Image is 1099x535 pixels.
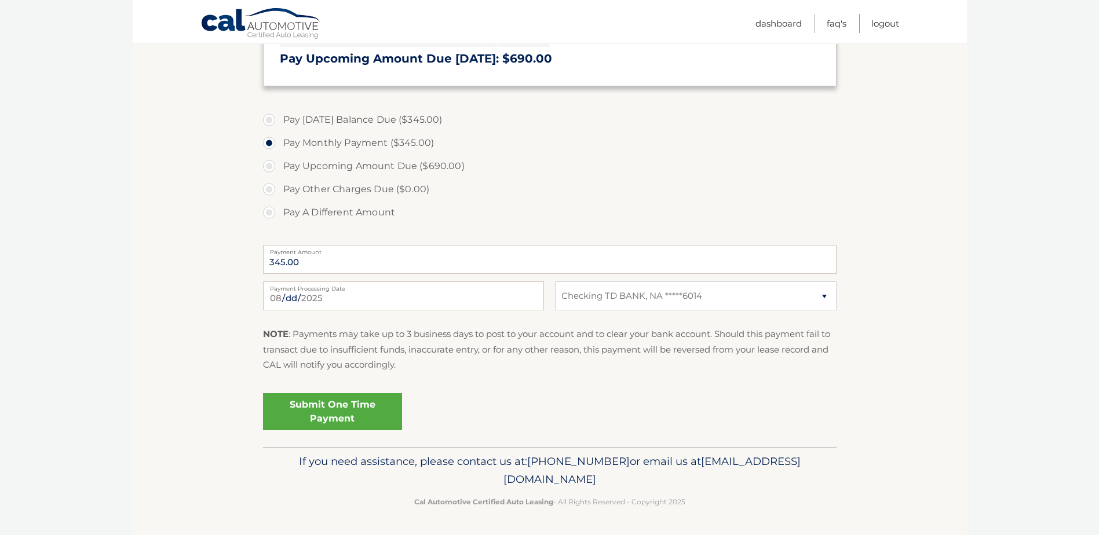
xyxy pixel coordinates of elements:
a: Cal Automotive [200,8,322,41]
strong: NOTE [263,328,289,339]
input: Payment Amount [263,245,837,274]
strong: Cal Automotive Certified Auto Leasing [414,497,553,506]
label: Pay [DATE] Balance Due ($345.00) [263,108,837,131]
label: Pay Upcoming Amount Due ($690.00) [263,155,837,178]
p: - All Rights Reserved - Copyright 2025 [271,496,829,508]
a: Submit One Time Payment [263,393,402,430]
label: Pay A Different Amount [263,201,837,224]
input: Payment Date [263,281,544,310]
h3: Pay Upcoming Amount Due [DATE]: $690.00 [280,52,820,66]
label: Payment Amount [263,245,837,254]
a: FAQ's [827,14,846,33]
a: Dashboard [755,14,802,33]
label: Pay Other Charges Due ($0.00) [263,178,837,201]
a: Logout [871,14,899,33]
p: If you need assistance, please contact us at: or email us at [271,452,829,489]
label: Payment Processing Date [263,281,544,291]
p: : Payments may take up to 3 business days to post to your account and to clear your bank account.... [263,327,837,372]
label: Pay Monthly Payment ($345.00) [263,131,837,155]
span: [PHONE_NUMBER] [527,455,630,468]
